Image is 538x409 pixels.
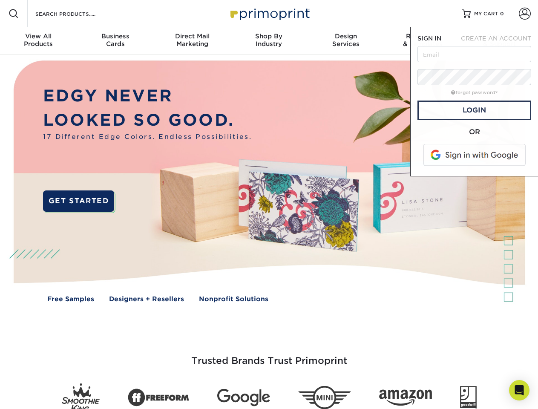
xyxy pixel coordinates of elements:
[460,386,477,409] img: Goodwill
[384,32,461,48] div: & Templates
[417,35,441,42] span: SIGN IN
[509,380,529,400] div: Open Intercom Messenger
[154,32,230,48] div: Marketing
[109,294,184,304] a: Designers + Resellers
[199,294,268,304] a: Nonprofit Solutions
[154,32,230,40] span: Direct Mail
[417,127,531,137] div: OR
[230,27,307,55] a: Shop ByIndustry
[43,190,114,212] a: GET STARTED
[500,11,504,17] span: 0
[154,27,230,55] a: Direct MailMarketing
[43,108,252,132] p: LOOKED SO GOOD.
[35,9,118,19] input: SEARCH PRODUCTS.....
[77,32,153,48] div: Cards
[384,27,461,55] a: Resources& Templates
[43,132,252,142] span: 17 Different Edge Colors. Endless Possibilities.
[474,10,498,17] span: MY CART
[230,32,307,48] div: Industry
[461,35,531,42] span: CREATE AN ACCOUNT
[77,27,153,55] a: BusinessCards
[230,32,307,40] span: Shop By
[77,32,153,40] span: Business
[217,389,270,406] img: Google
[47,294,94,304] a: Free Samples
[417,101,531,120] a: Login
[308,32,384,40] span: Design
[308,27,384,55] a: DesignServices
[227,4,312,23] img: Primoprint
[451,90,498,95] a: forgot password?
[43,84,252,108] p: EDGY NEVER
[379,390,432,406] img: Amazon
[308,32,384,48] div: Services
[20,335,518,377] h3: Trusted Brands Trust Primoprint
[384,32,461,40] span: Resources
[417,46,531,62] input: Email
